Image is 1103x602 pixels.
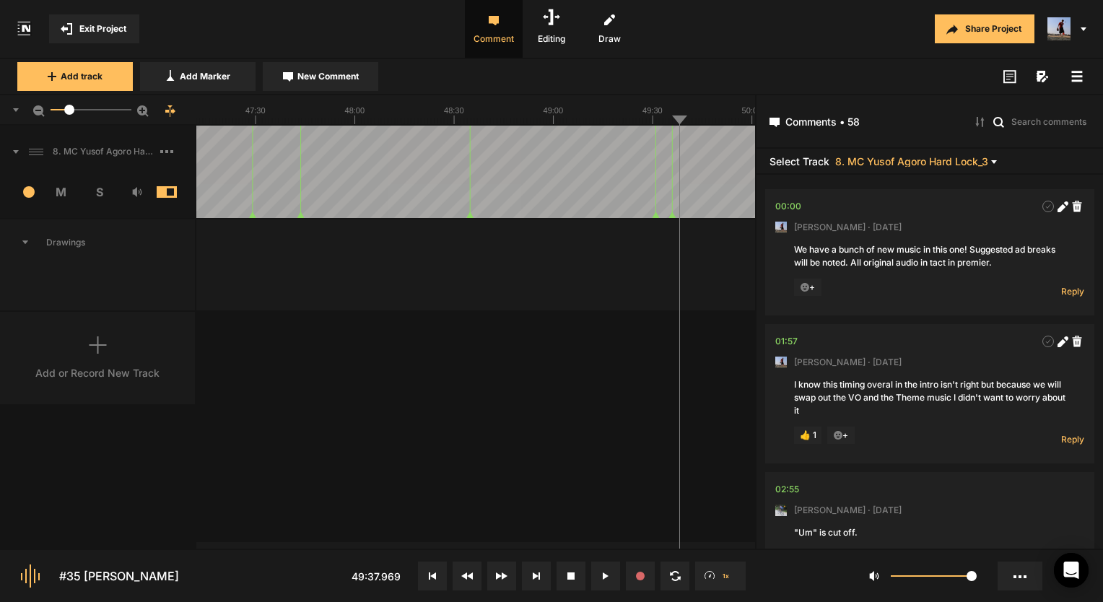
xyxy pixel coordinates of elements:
span: Add Marker [180,70,230,83]
text: 49:00 [544,106,564,115]
text: 50:00 [742,106,762,115]
div: "Um" is cut off. [794,526,1065,539]
text: 48:00 [345,106,365,115]
div: Add or Record New Track [35,365,160,380]
button: Exit Project [49,14,139,43]
div: We have a bunch of new music in this one! Suggested ad breaks will be noted. All original audio i... [794,243,1065,269]
span: New Comment [297,70,359,83]
span: [PERSON_NAME] · [DATE] [794,221,902,234]
span: 8. MC Yusof Agoro Hard Lock_3 [835,156,988,167]
button: Add track [17,62,133,91]
header: Comments • 58 [757,95,1103,149]
span: [PERSON_NAME] · [DATE] [794,504,902,517]
text: 48:30 [444,106,464,115]
span: Reply [1061,433,1084,445]
span: + [827,427,855,444]
button: New Comment [263,62,378,91]
div: I know this timing overal in the intro isn't right but because we will swap out the VO and the Th... [794,378,1065,417]
span: Reply [1061,285,1084,297]
div: Open Intercom Messenger [1054,553,1089,588]
div: 00:00.000 [775,199,801,214]
div: 02:55.947 [775,482,799,497]
input: Search comments [1010,114,1090,128]
text: 49:30 [642,106,663,115]
span: + [794,279,821,296]
button: Share Project [935,14,1034,43]
span: M [43,183,81,201]
span: [PERSON_NAME] · [DATE] [794,356,902,369]
img: ACg8ocJ5zrP0c3SJl5dKscm-Goe6koz8A9fWD7dpguHuX8DX5VIxymM=s96-c [775,357,787,368]
span: 👍 1 [794,427,821,444]
div: #35 [PERSON_NAME] [59,567,179,585]
span: S [80,183,118,201]
span: Add track [61,70,103,83]
span: Exit Project [79,22,126,35]
img: ACg8ocJ5zrP0c3SJl5dKscm-Goe6koz8A9fWD7dpguHuX8DX5VIxymM=s96-c [1047,17,1071,40]
img: ACg8ocLxXzHjWyafR7sVkIfmxRufCxqaSAR27SDjuE-ggbMy1qqdgD8=s96-c [775,505,787,516]
img: ACg8ocJ5zrP0c3SJl5dKscm-Goe6koz8A9fWD7dpguHuX8DX5VIxymM=s96-c [775,222,787,233]
header: Select Track [757,149,1103,175]
div: 01:57.981 [775,334,798,349]
span: 8. MC Yusof Agoro Hard Lock_3 [47,145,160,158]
button: Add Marker [140,62,256,91]
button: 1x [695,562,746,590]
span: 49:37.969 [352,570,401,583]
text: 47:30 [245,106,266,115]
